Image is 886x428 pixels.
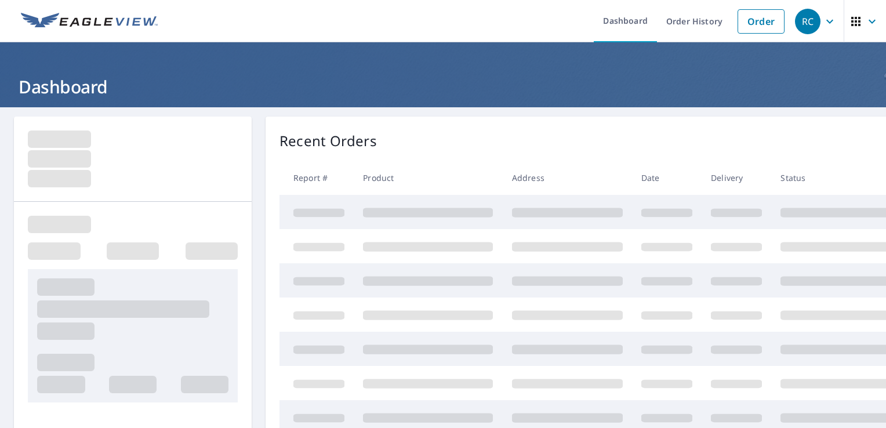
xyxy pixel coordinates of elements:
[279,161,354,195] th: Report #
[279,130,377,151] p: Recent Orders
[795,9,820,34] div: RC
[14,75,872,99] h1: Dashboard
[21,13,158,30] img: EV Logo
[503,161,632,195] th: Address
[354,161,502,195] th: Product
[702,161,771,195] th: Delivery
[738,9,785,34] a: Order
[632,161,702,195] th: Date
